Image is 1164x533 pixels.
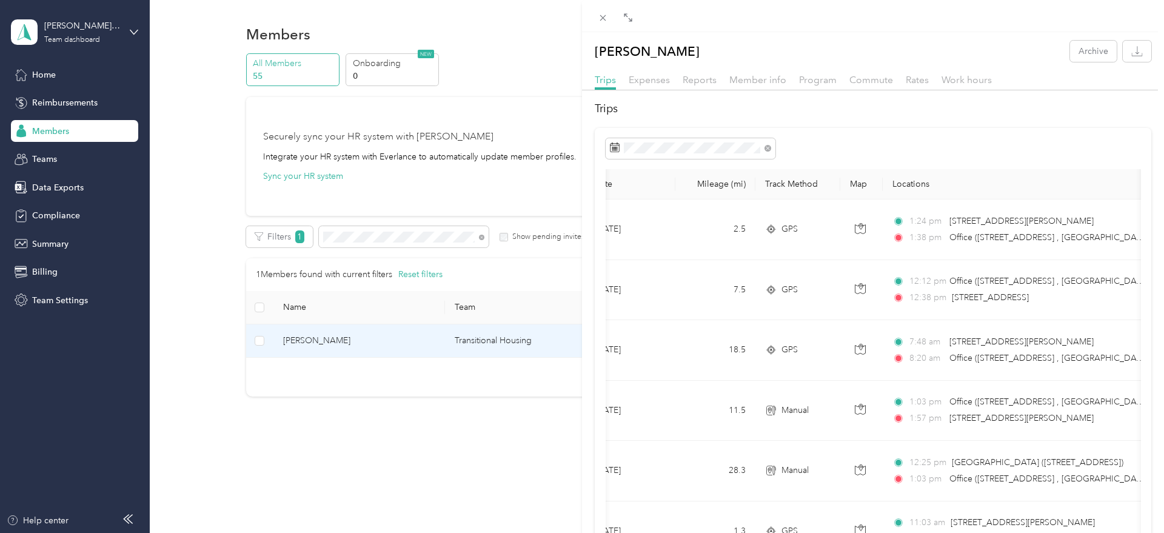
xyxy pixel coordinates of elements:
span: GPS [781,283,798,297]
span: Program [799,74,837,85]
h2: Trips [595,101,1151,117]
span: Trips [595,74,616,85]
span: Commute [849,74,893,85]
span: Rates [906,74,929,85]
td: 18.5 [675,320,755,381]
span: GPS [781,343,798,357]
span: [GEOGRAPHIC_DATA] ([STREET_ADDRESS]) [952,457,1123,468]
td: 7.5 [675,260,755,321]
span: [STREET_ADDRESS][PERSON_NAME] [949,413,1094,423]
td: [DATE] [584,260,675,321]
span: 1:03 pm [909,395,944,409]
td: 28.3 [675,441,755,501]
span: 8:20 am [909,352,944,365]
span: GPS [781,223,798,236]
iframe: Everlance-gr Chat Button Frame [1096,465,1164,533]
span: Reports [683,74,717,85]
span: Expenses [629,74,670,85]
button: Archive [1070,41,1117,62]
span: 11:03 am [909,516,945,529]
td: 2.5 [675,199,755,260]
td: [DATE] [584,381,675,441]
span: 1:38 pm [909,231,944,244]
th: Date [584,169,675,199]
th: Track Method [755,169,840,199]
span: [STREET_ADDRESS][PERSON_NAME] [951,517,1095,528]
span: Member info [729,74,786,85]
span: 1:24 pm [909,215,944,228]
span: Work hours [942,74,992,85]
th: Mileage (mi) [675,169,755,199]
span: Manual [781,464,809,477]
span: [STREET_ADDRESS][PERSON_NAME] [949,216,1094,226]
span: 12:12 pm [909,275,944,288]
span: 12:38 pm [909,291,946,304]
td: [DATE] [584,441,675,501]
span: 7:48 am [909,335,944,349]
th: Locations [883,169,1162,199]
span: Manual [781,404,809,417]
th: Map [840,169,883,199]
td: 11.5 [675,381,755,441]
span: [STREET_ADDRESS][PERSON_NAME] [949,337,1094,347]
span: 1:57 pm [909,412,944,425]
span: 12:25 pm [909,456,946,469]
p: [PERSON_NAME] [595,41,700,62]
span: 1:03 pm [909,472,944,486]
td: [DATE] [584,320,675,381]
span: [STREET_ADDRESS] [952,292,1029,303]
td: [DATE] [584,199,675,260]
